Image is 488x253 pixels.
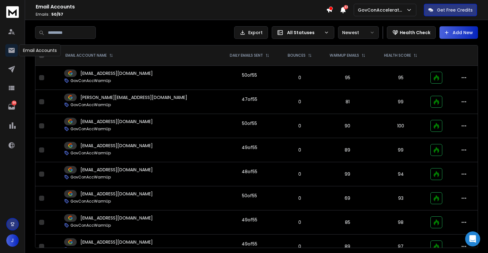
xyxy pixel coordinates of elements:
button: Health Check [387,26,436,39]
div: 50 of 55 [242,72,257,78]
a: 59 [5,101,18,113]
span: 32 [344,5,348,9]
td: 85 [320,210,375,235]
button: J [6,234,19,247]
p: [PERSON_NAME][EMAIL_ADDRESS][DOMAIN_NAME] [80,94,187,101]
p: 0 [283,243,316,250]
p: GovConAccelerator [358,7,406,13]
td: 99 [320,162,375,186]
td: 93 [375,186,427,210]
p: Get Free Credits [437,7,473,13]
p: 0 [283,75,316,81]
p: 0 [283,147,316,153]
span: 50 / 57 [51,12,63,17]
p: Health Check [400,29,430,36]
p: [EMAIL_ADDRESS][DOMAIN_NAME] [80,70,153,76]
td: 95 [320,66,375,90]
p: 0 [283,99,316,105]
p: GovConAccWarmUp [70,78,111,83]
div: 50 of 55 [242,120,257,126]
div: 49 of 55 [242,217,257,223]
td: 95 [375,66,427,90]
p: DAILY EMAILS SENT [230,53,263,58]
p: WARMUP EMAILS [330,53,359,58]
p: 0 [283,219,316,225]
div: 47 of 55 [242,96,257,102]
p: BOUNCES [288,53,306,58]
button: Get Free Credits [424,4,477,16]
div: 49 of 55 [242,144,257,151]
h1: Email Accounts [36,3,326,11]
td: 100 [375,114,427,138]
div: EMAIL ACCOUNT NAME [65,53,113,58]
p: Emails : [36,12,326,17]
p: [EMAIL_ADDRESS][DOMAIN_NAME] [80,142,153,149]
p: GovConAccWarmUp [70,199,111,204]
td: 81 [320,90,375,114]
p: GovConAccWarmUp [70,223,111,228]
td: 99 [375,90,427,114]
p: 0 [283,123,316,129]
td: 90 [320,114,375,138]
p: All Statuses [287,29,321,36]
p: GovConAccWarmUp [70,102,111,107]
div: 48 of 55 [242,168,257,175]
div: 49 of 55 [242,241,257,247]
p: GovConAccWarmUp [70,175,111,180]
div: 50 of 55 [242,193,257,199]
button: Export [234,26,268,39]
td: 89 [320,138,375,162]
td: 69 [320,186,375,210]
div: Email Accounts [19,44,61,56]
p: [EMAIL_ADDRESS][DOMAIN_NAME] [80,167,153,173]
p: [EMAIL_ADDRESS][DOMAIN_NAME] [80,215,153,221]
p: 0 [283,195,316,201]
p: HEALTH SCORE [384,53,411,58]
img: logo [6,6,19,18]
p: GovConAccWarmUp [70,247,111,252]
p: GovConAccWarmUp [70,151,111,156]
button: Newest [338,26,379,39]
p: 59 [12,101,17,106]
p: 0 [283,171,316,177]
p: GovConAccWarmUp [70,126,111,132]
td: 99 [375,138,427,162]
div: Open Intercom Messenger [465,231,480,246]
td: 94 [375,162,427,186]
p: [EMAIL_ADDRESS][DOMAIN_NAME] [80,118,153,125]
td: 98 [375,210,427,235]
p: [EMAIL_ADDRESS][DOMAIN_NAME] [80,239,153,245]
button: Add New [439,26,478,39]
p: [EMAIL_ADDRESS][DOMAIN_NAME] [80,191,153,197]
